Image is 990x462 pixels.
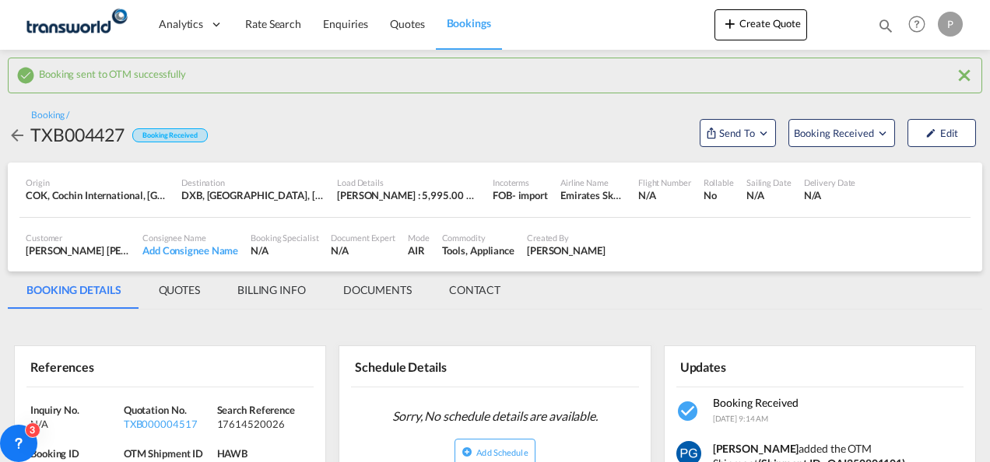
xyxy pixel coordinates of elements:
div: AIR [408,243,430,257]
span: Rate Search [245,17,301,30]
div: Customer [26,232,130,243]
div: Booking Received [132,128,207,143]
span: Bookings [447,16,491,30]
div: No [704,188,734,202]
img: f753ae806dec11f0841701cdfdf085c0.png [23,7,128,42]
span: Booking Received [794,125,876,141]
md-tab-item: BOOKING DETAILS [8,271,140,309]
md-tab-item: BILLING INFO [219,271,325,309]
div: TXB000004517 [124,417,213,431]
span: Add Schedule [476,447,528,457]
div: N/A [30,417,120,431]
div: FOB [493,188,512,202]
md-icon: icon-close [955,66,974,85]
div: icon-magnify [877,17,894,40]
span: Booking Received [713,396,799,409]
md-icon: icon-checkbox-marked-circle [16,66,35,85]
md-tab-item: QUOTES [140,271,219,309]
md-icon: icon-plus 400-fg [721,14,739,33]
span: Inquiry No. [30,404,79,416]
md-icon: icon-pencil [925,128,936,138]
div: [PERSON_NAME] [PERSON_NAME] [26,243,130,257]
div: N/A [804,188,856,202]
md-tab-item: DOCUMENTS [325,271,430,309]
span: Sorry, No schedule details are available. [386,401,604,431]
div: Booking / [31,109,69,122]
div: - import [512,188,548,202]
span: OTM Shipment ID [124,447,204,460]
span: Booking ID [30,447,79,460]
div: Booking Specialist [251,232,318,243]
span: Search Reference [217,404,295,416]
div: Delivery Date [804,177,856,188]
div: Schedule Details [351,352,492,380]
div: Document Expert [331,232,395,243]
div: Origin [26,177,169,188]
md-tab-item: CONTACT [430,271,519,309]
md-icon: icon-plus-circle [462,446,472,457]
md-icon: icon-checkbox-marked-circle [676,399,701,424]
div: Flight Number [638,177,691,188]
button: icon-pencilEdit [907,119,976,147]
div: TXB004427 [30,122,125,147]
div: Commodity [442,232,514,243]
strong: [PERSON_NAME] [713,442,799,455]
button: Open demo menu [700,119,776,147]
div: Updates [676,352,817,380]
div: Consignee Name [142,232,238,243]
div: 17614520026 [217,417,307,431]
div: Airline Name [560,177,626,188]
div: Sailing Date [746,177,792,188]
div: Load Details [337,177,480,188]
div: icon-arrow-left [8,122,30,147]
md-pagination-wrapper: Use the left and right arrow keys to navigate between tabs [8,271,519,309]
div: Destination [181,177,325,188]
div: References [26,352,167,380]
span: Send To [718,125,757,141]
div: Emirates SkyCargo [560,188,626,202]
button: Open demo menu [788,119,895,147]
div: Tools, Appliance [442,243,514,257]
div: Add Consignee Name [142,243,238,257]
div: Mode [408,232,430,243]
span: Quotes [390,17,424,30]
div: P [938,12,963,37]
div: Pradhesh Gautham [527,243,606,257]
div: N/A [638,188,691,202]
md-icon: icon-magnify [877,17,894,34]
div: COK, Cochin International, Cochin, India, Indian Subcontinent, Asia Pacific [26,188,169,202]
span: Help [904,11,930,37]
md-icon: icon-arrow-left [8,126,26,145]
div: N/A [331,243,395,257]
span: Quotation No. [124,404,187,416]
button: icon-plus 400-fgCreate Quote [714,9,807,40]
div: N/A [746,188,792,202]
div: N/A [251,243,318,257]
span: Analytics [159,16,203,32]
div: Rollable [704,177,734,188]
span: Booking sent to OTM successfully [39,64,186,80]
span: HAWB [217,447,248,460]
div: Incoterms [493,177,548,188]
span: Enquiries [323,17,368,30]
div: [PERSON_NAME] : 5,995.00 KG | Volumetric Wt : 5,995.00 KG | Chargeable Wt : 5,995.00 KG [337,188,480,202]
span: [DATE] 9:14 AM [713,414,769,423]
div: Help [904,11,938,39]
div: DXB, Dubai International, Dubai, United Arab Emirates, Middle East, Middle East [181,188,325,202]
div: Created By [527,232,606,243]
